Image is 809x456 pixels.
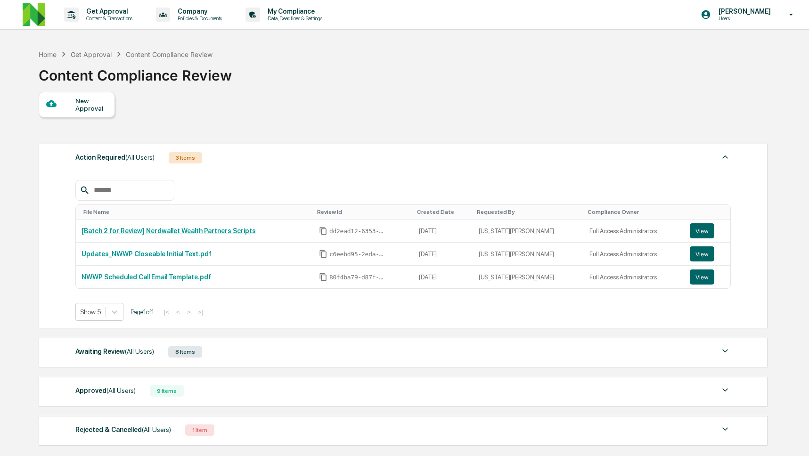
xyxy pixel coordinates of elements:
[690,269,714,285] button: View
[719,345,731,357] img: caret
[584,220,684,243] td: Full Access Administrators
[473,243,584,266] td: [US_STATE][PERSON_NAME]
[131,308,154,316] span: Page 1 of 1
[690,223,724,238] a: View
[317,209,409,215] div: Toggle SortBy
[184,308,194,316] button: >
[82,250,212,258] a: Updates_NWWP Closeable Initial Text.pdf
[79,8,137,15] p: Get Approval
[719,384,731,396] img: caret
[75,97,107,112] div: New Approval
[23,3,45,26] img: logo
[106,387,136,394] span: (All Users)
[173,308,183,316] button: <
[588,209,680,215] div: Toggle SortBy
[260,15,327,22] p: Data, Deadlines & Settings
[719,151,731,163] img: caret
[125,154,155,161] span: (All Users)
[185,424,214,436] div: 1 Item
[584,266,684,288] td: Full Access Administrators
[690,269,724,285] a: View
[83,209,310,215] div: Toggle SortBy
[329,228,386,235] span: dd2ead12-6353-41e4-9b21-1b0cf20a9be1
[319,273,327,281] span: Copy Id
[473,220,584,243] td: [US_STATE][PERSON_NAME]
[319,227,327,235] span: Copy Id
[126,50,212,58] div: Content Compliance Review
[161,308,172,316] button: |<
[417,209,469,215] div: Toggle SortBy
[473,266,584,288] td: [US_STATE][PERSON_NAME]
[329,251,386,258] span: c6eebd95-2eda-47bf-a497-3eb1b7318b58
[779,425,804,450] iframe: Open customer support
[79,15,137,22] p: Content & Transactions
[169,152,202,163] div: 3 Items
[82,227,256,235] a: [Batch 2 for Review] Nerdwallet Wealth Partners Scripts
[75,423,171,436] div: Rejected & Cancelled
[413,243,473,266] td: [DATE]
[711,8,776,15] p: [PERSON_NAME]
[413,266,473,288] td: [DATE]
[719,423,731,435] img: caret
[125,348,154,355] span: (All Users)
[319,250,327,258] span: Copy Id
[329,274,386,281] span: 80f4ba79-d87f-4cb6-8458-b68e2bdb47c7
[75,384,136,397] div: Approved
[690,223,714,238] button: View
[150,385,184,397] div: 9 Items
[82,273,211,281] a: NWWP Scheduled Call Email Template.pdf
[690,246,714,261] button: View
[260,8,327,15] p: My Compliance
[39,59,232,84] div: Content Compliance Review
[584,243,684,266] td: Full Access Administrators
[142,426,171,433] span: (All Users)
[711,15,776,22] p: Users
[690,246,724,261] a: View
[71,50,112,58] div: Get Approval
[477,209,580,215] div: Toggle SortBy
[75,345,154,358] div: Awaiting Review
[195,308,206,316] button: >|
[168,346,202,358] div: 8 Items
[692,209,726,215] div: Toggle SortBy
[170,8,227,15] p: Company
[413,220,473,243] td: [DATE]
[170,15,227,22] p: Policies & Documents
[39,50,57,58] div: Home
[75,151,155,163] div: Action Required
